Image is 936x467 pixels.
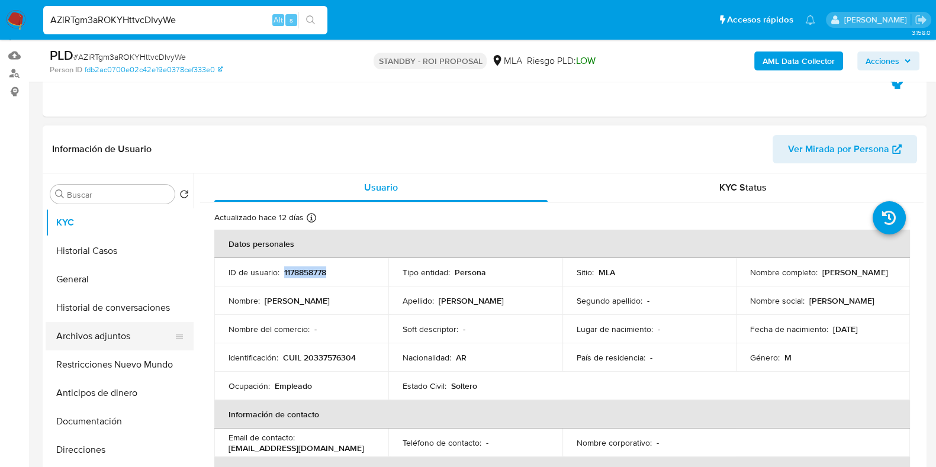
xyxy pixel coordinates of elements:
[788,135,889,163] span: Ver Mirada por Persona
[463,324,465,334] p: -
[46,436,194,464] button: Direcciones
[491,54,522,67] div: MLA
[439,295,504,306] p: [PERSON_NAME]
[577,295,642,306] p: Segundo apellido :
[229,352,278,363] p: Identificación :
[403,352,451,363] p: Nacionalidad :
[750,267,818,278] p: Nombre completo :
[911,28,930,37] span: 3.158.0
[763,51,835,70] b: AML Data Collector
[374,53,487,69] p: STANDBY - ROI PROPOSAL
[46,237,194,265] button: Historial Casos
[46,294,194,322] button: Historial de conversaciones
[298,12,323,28] button: search-icon
[314,324,317,334] p: -
[46,322,184,350] button: Archivos adjuntos
[526,54,595,67] span: Riesgo PLD:
[719,181,767,194] span: KYC Status
[85,65,223,75] a: fdb2ac0700e02c42e19e0378cef333e0
[290,14,293,25] span: s
[650,352,652,363] p: -
[805,15,815,25] a: Notificaciones
[284,267,326,278] p: 1178858778
[403,437,481,448] p: Teléfono de contacto :
[46,350,194,379] button: Restricciones Nuevo Mundo
[577,352,645,363] p: País de residencia :
[46,379,194,407] button: Anticipos de dinero
[403,267,450,278] p: Tipo entidad :
[364,181,398,194] span: Usuario
[577,437,652,448] p: Nombre corporativo :
[275,381,312,391] p: Empleado
[577,267,594,278] p: Sitio :
[486,437,488,448] p: -
[50,46,73,65] b: PLD
[67,189,170,200] input: Buscar
[403,295,434,306] p: Apellido :
[750,295,805,306] p: Nombre social :
[647,295,649,306] p: -
[575,54,595,67] span: LOW
[784,352,792,363] p: M
[283,352,356,363] p: CUIL 20337576304
[214,212,304,223] p: Actualizado hace 12 días
[229,432,295,443] p: Email de contacto :
[658,324,660,334] p: -
[833,324,858,334] p: [DATE]
[50,65,82,75] b: Person ID
[866,51,899,70] span: Acciones
[265,295,330,306] p: [PERSON_NAME]
[754,51,843,70] button: AML Data Collector
[46,265,194,294] button: General
[229,324,310,334] p: Nombre del comercio :
[179,189,189,202] button: Volver al orden por defecto
[43,12,327,28] input: Buscar usuario o caso...
[403,324,458,334] p: Soft descriptor :
[274,14,283,25] span: Alt
[657,437,659,448] p: -
[451,381,477,391] p: Soltero
[52,143,152,155] h1: Información de Usuario
[55,189,65,199] button: Buscar
[599,267,615,278] p: MLA
[46,407,194,436] button: Documentación
[73,51,186,63] span: # AZiRTgm3aROKYHttvcDIvyWe
[456,352,467,363] p: AR
[750,352,780,363] p: Género :
[214,400,910,429] th: Información de contacto
[46,208,194,237] button: KYC
[577,324,653,334] p: Lugar de nacimiento :
[727,14,793,26] span: Accesos rápidos
[229,295,260,306] p: Nombre :
[403,381,446,391] p: Estado Civil :
[229,267,279,278] p: ID de usuario :
[915,14,927,26] a: Salir
[750,324,828,334] p: Fecha de nacimiento :
[229,381,270,391] p: Ocupación :
[809,295,874,306] p: [PERSON_NAME]
[857,51,919,70] button: Acciones
[844,14,911,25] p: florencia.lera@mercadolibre.com
[455,267,486,278] p: Persona
[773,135,917,163] button: Ver Mirada por Persona
[229,443,364,453] p: [EMAIL_ADDRESS][DOMAIN_NAME]
[214,230,910,258] th: Datos personales
[822,267,887,278] p: [PERSON_NAME]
